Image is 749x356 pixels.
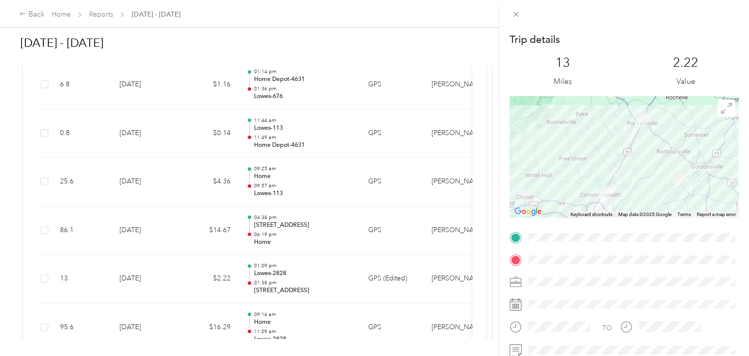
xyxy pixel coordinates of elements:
[602,323,612,333] div: TO
[510,33,560,46] p: Trip details
[571,211,612,218] button: Keyboard shortcuts
[618,212,671,217] span: Map data ©2025 Google
[673,55,698,71] p: 2.22
[512,205,544,218] img: Google
[677,212,691,217] a: Terms (opens in new tab)
[555,55,570,71] p: 13
[694,301,749,356] iframe: Everlance-gr Chat Button Frame
[512,205,544,218] a: Open this area in Google Maps (opens a new window)
[697,212,736,217] a: Report a map error
[676,76,695,88] p: Value
[553,76,572,88] p: Miles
